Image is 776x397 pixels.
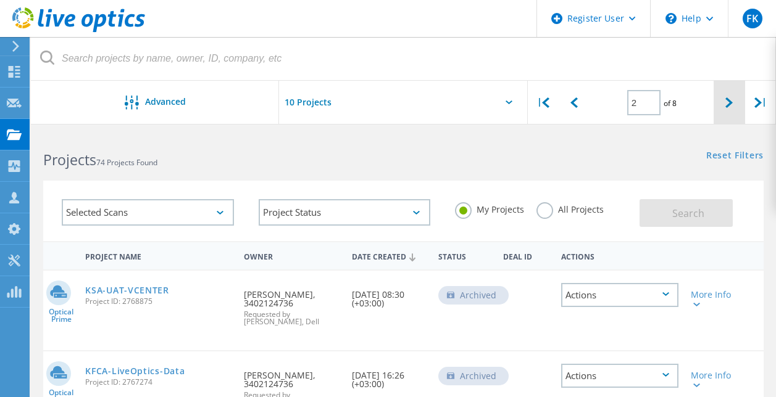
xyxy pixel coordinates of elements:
[561,364,678,388] div: Actions
[664,98,677,108] span: of 8
[672,207,704,220] span: Search
[746,14,758,23] span: FK
[528,81,559,125] div: |
[12,26,145,35] a: Live Optics Dashboard
[43,308,79,323] span: Optical Prime
[96,157,157,168] span: 74 Projects Found
[536,202,604,214] label: All Projects
[85,286,169,295] a: KSA-UAT-VCENTER
[43,150,96,170] b: Projects
[691,371,736,388] div: More Info
[85,379,232,386] span: Project ID: 2767274
[79,244,238,267] div: Project Name
[561,283,678,307] div: Actions
[497,244,554,267] div: Deal Id
[85,367,185,375] a: KFCA-LiveOptics-Data
[455,202,524,214] label: My Projects
[346,271,432,320] div: [DATE] 08:30 (+03:00)
[145,97,186,106] span: Advanced
[244,311,340,325] span: Requested by [PERSON_NAME], Dell
[438,286,509,305] div: Archived
[346,244,432,268] div: Date Created
[640,199,733,227] button: Search
[238,244,346,267] div: Owner
[665,13,677,24] svg: \n
[238,271,346,338] div: [PERSON_NAME], 3402124736
[62,199,234,226] div: Selected Scans
[555,244,685,267] div: Actions
[438,367,509,385] div: Archived
[691,290,736,308] div: More Info
[432,244,497,267] div: Status
[745,81,776,125] div: |
[259,199,431,226] div: Project Status
[706,151,764,162] a: Reset Filters
[85,298,232,305] span: Project ID: 2768875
